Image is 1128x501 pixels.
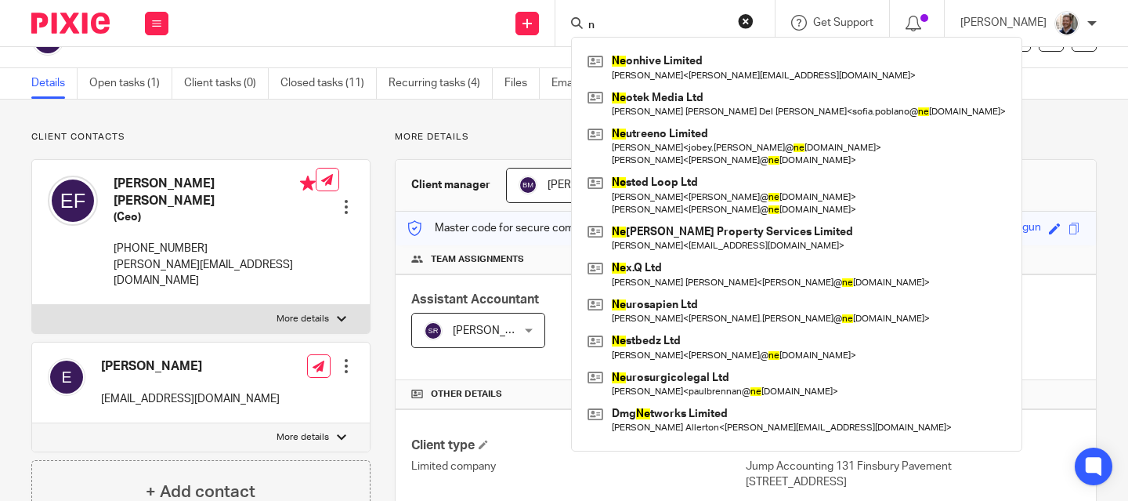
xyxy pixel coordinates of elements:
p: Client contacts [31,131,371,143]
p: [PERSON_NAME][EMAIL_ADDRESS][DOMAIN_NAME] [114,257,316,289]
a: Recurring tasks (4) [389,68,493,99]
a: Client tasks (0) [184,68,269,99]
h4: Client type [411,437,746,454]
p: Master code for secure communications and files [407,220,678,236]
span: Other details [431,388,502,401]
h3: Client manager [411,177,490,193]
p: More details [277,313,329,325]
p: [PERSON_NAME] [960,15,1047,31]
img: Pixie [31,13,110,34]
i: Primary [300,176,316,191]
p: Jump Accounting 131 Finsbury Pavement [746,459,1080,474]
a: Closed tasks (11) [280,68,377,99]
p: [PHONE_NUMBER] [114,241,316,256]
a: Files [504,68,540,99]
span: Get Support [813,17,873,28]
img: svg%3E [519,176,537,194]
input: Search [587,19,728,33]
span: Assistant Accountant [411,293,539,306]
img: svg%3E [48,176,98,226]
img: Matt%20Circle.png [1054,11,1079,36]
span: [PERSON_NAME] [548,180,634,191]
p: More details [395,131,1097,143]
img: svg%3E [48,358,85,396]
a: Details [31,68,78,99]
p: Limited company [411,459,746,474]
button: Clear [738,13,754,29]
img: svg%3E [424,321,443,340]
span: [PERSON_NAME] [453,325,539,336]
p: More details [277,431,329,444]
h4: [PERSON_NAME] [101,358,280,375]
h5: (Ceo) [114,209,316,225]
h4: [PERSON_NAME] [PERSON_NAME] [114,176,316,209]
p: [EMAIL_ADDRESS][DOMAIN_NAME] [101,391,280,407]
span: Team assignments [431,253,524,266]
a: Emails [551,68,595,99]
p: [STREET_ADDRESS] [746,474,1080,490]
a: Open tasks (1) [89,68,172,99]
